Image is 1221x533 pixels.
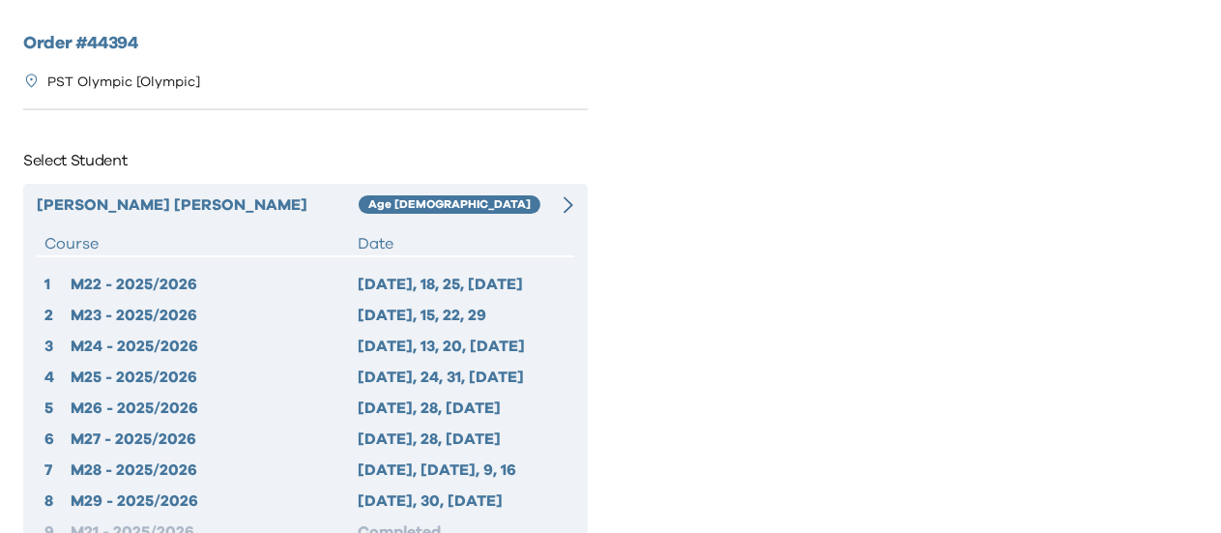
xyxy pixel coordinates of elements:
div: M26 - 2025/2026 [71,397,358,420]
div: 5 [44,397,71,420]
div: Date [358,232,567,255]
div: [PERSON_NAME] [PERSON_NAME] [37,193,359,217]
div: [DATE], 15, 22, 29 [358,304,567,327]
div: 2 [44,304,71,327]
div: [DATE], 28, [DATE] [358,397,567,420]
div: 8 [44,489,71,513]
p: Select Student [23,145,588,176]
div: 1 [44,273,71,296]
div: M29 - 2025/2026 [71,489,358,513]
div: M27 - 2025/2026 [71,428,358,451]
div: M24 - 2025/2026 [71,335,358,358]
div: Course [44,232,358,255]
div: [DATE], 13, 20, [DATE] [358,335,567,358]
p: PST Olympic [Olympic] [47,73,200,93]
div: [DATE], 24, 31, [DATE] [358,366,567,389]
div: Age [DEMOGRAPHIC_DATA] [359,195,540,215]
h2: Order # 44394 [23,31,588,57]
div: [DATE], 28, [DATE] [358,428,567,451]
div: M22 - 2025/2026 [71,273,358,296]
div: M28 - 2025/2026 [71,459,358,482]
div: M25 - 2025/2026 [71,366,358,389]
div: [DATE], 18, 25, [DATE] [358,273,567,296]
div: M23 - 2025/2026 [71,304,358,327]
div: 3 [44,335,71,358]
div: [DATE], 30, [DATE] [358,489,567,513]
div: 4 [44,366,71,389]
div: 6 [44,428,71,451]
div: 7 [44,459,71,482]
div: [DATE], [DATE], 9, 16 [358,459,567,482]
